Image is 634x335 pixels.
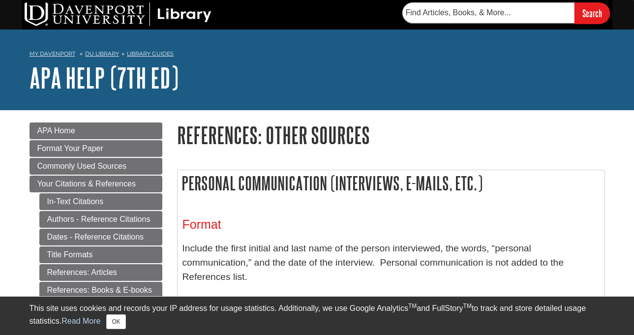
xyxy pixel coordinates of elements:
[30,47,605,63] nav: breadcrumb
[85,50,119,57] a: DU Library
[39,229,162,245] a: Dates - Reference Citations
[182,242,600,284] p: Include the first initial and last name of the person interviewed, the words, “personal communica...
[178,170,604,196] h2: Personal Communication (Interviews, E-mails, Etc.)
[25,2,211,26] img: DU Library
[463,303,472,309] sup: TM
[402,2,574,23] input: Find Articles, Books, & More...
[106,314,125,329] button: Close
[37,162,126,170] span: Commonly Used Sources
[30,122,162,139] a: APA Home
[402,2,610,24] form: Searches DU Library's articles, books, and more
[177,122,605,148] h1: References: Other Sources
[39,282,162,299] a: References: Books & E-books
[574,2,610,24] input: Search
[39,264,162,281] a: References: Articles
[39,211,162,228] a: Authors - Reference Citations
[408,303,417,309] sup: TM
[182,294,600,308] h3: Examples
[30,158,162,175] a: Commonly Used Sources
[30,176,162,192] a: Your Citations & References
[37,144,103,152] span: Format Your Paper
[127,50,174,57] a: Library Guides
[37,126,75,135] span: APA Home
[30,50,75,58] a: My Davenport
[61,317,100,325] a: Read More
[39,246,162,263] a: Title Formats
[37,180,136,188] span: Your Citations & References
[182,217,600,232] h3: Format
[30,140,162,157] a: Format Your Paper
[30,303,605,329] div: This site uses cookies and records your IP address for usage statistics. Additionally, we use Goo...
[39,193,162,210] a: In-Text Citations
[30,62,179,93] a: APA Help (7th Ed)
